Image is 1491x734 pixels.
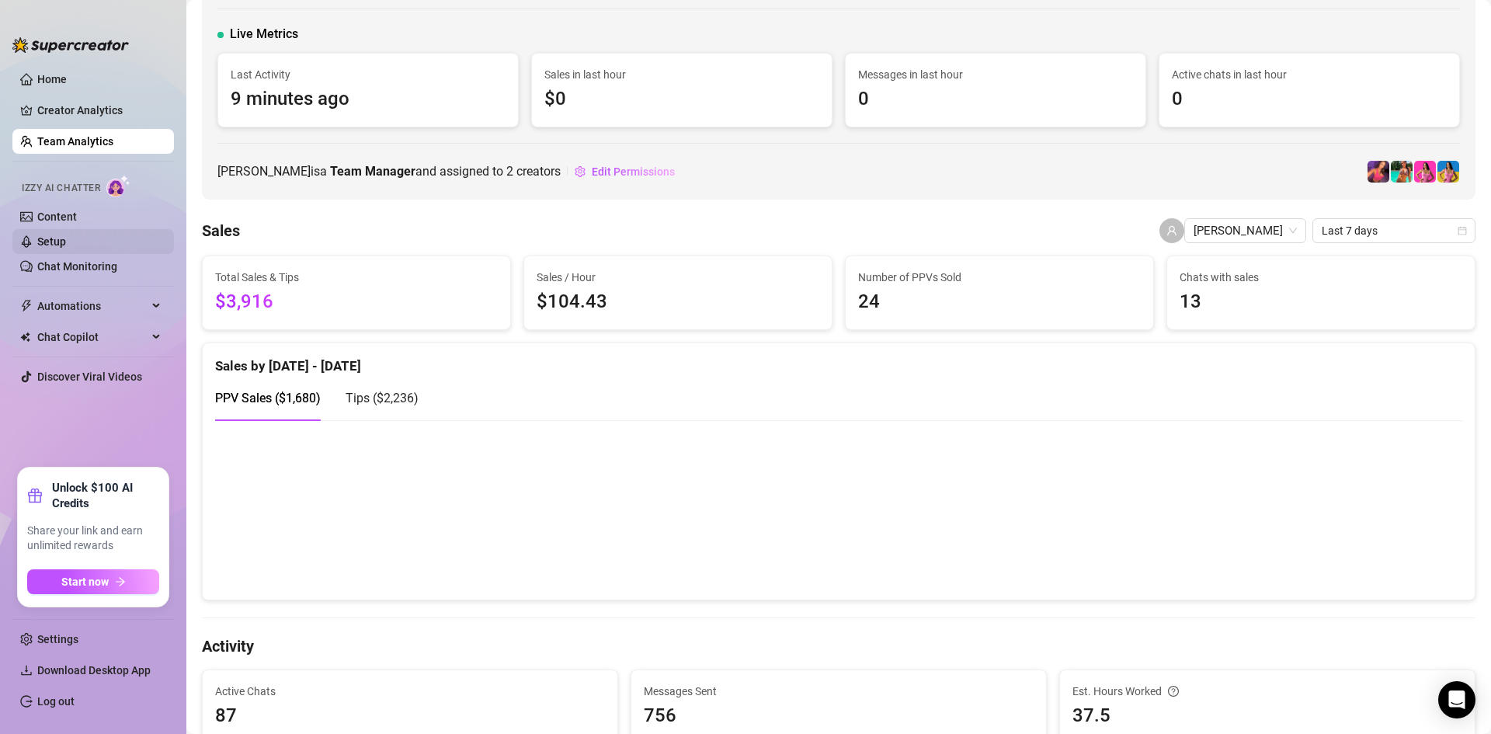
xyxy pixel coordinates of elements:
a: Setup [37,235,66,248]
span: 0 [1172,85,1447,114]
span: calendar [1458,226,1467,235]
span: $3,916 [215,287,498,317]
span: $0 [544,85,819,114]
span: Last 7 days [1322,219,1466,242]
span: Total Sales & Tips [215,269,498,286]
a: Creator Analytics [37,98,162,123]
span: 0 [858,85,1133,114]
a: Content [37,210,77,223]
div: Est. Hours Worked [1072,683,1462,700]
a: Home [37,73,67,85]
h4: Sales [202,220,240,242]
span: setting [575,166,586,177]
img: logo-BBDzfeDw.svg [12,37,129,53]
span: Start now [61,576,109,588]
span: thunderbolt [20,300,33,312]
span: Messages Sent [644,683,1034,700]
img: AI Chatter [106,175,130,197]
span: Tips ( $2,236 ) [346,391,419,405]
span: download [20,664,33,677]
span: Edit Permissions [592,165,675,178]
button: Edit Permissions [574,159,676,184]
b: Team Manager [330,164,415,179]
span: Number of PPVs Sold [858,269,1141,286]
span: 13 [1180,287,1462,317]
span: $104.43 [537,287,819,317]
span: Izzy AI Chatter [22,181,100,196]
span: Sales / Hour [537,269,819,286]
img: Chat Copilot [20,332,30,343]
span: user [1166,225,1177,236]
img: Ukrainian [1437,161,1459,183]
button: Start nowarrow-right [27,569,159,594]
span: Messages in last hour [858,66,1133,83]
span: 87 [215,701,605,731]
div: Open Intercom Messenger [1438,681,1475,718]
span: Sales in last hour [544,66,819,83]
span: 2 [506,164,513,179]
h4: Activity [202,635,1475,657]
span: Chat Copilot [37,325,148,350]
span: Matthew [1194,219,1297,242]
img: Alexa [1368,161,1389,183]
div: Sales by [DATE] - [DATE] [215,343,1462,377]
span: Share your link and earn unlimited rewards [27,524,159,554]
span: [PERSON_NAME] is a and assigned to creators [217,162,561,181]
span: 756 [644,701,1034,731]
span: Active chats in last hour [1172,66,1447,83]
strong: Unlock $100 AI Credits [52,480,159,511]
a: Team Analytics [37,135,113,148]
span: 37.5 [1072,701,1462,731]
span: Chats with sales [1180,269,1462,286]
span: Last Activity [231,66,506,83]
span: Live Metrics [230,25,298,43]
span: PPV Sales ( $1,680 ) [215,391,321,405]
a: Chat Monitoring [37,260,117,273]
span: question-circle [1168,683,1179,700]
img: Ukrainian [1414,161,1436,183]
span: Automations [37,294,148,318]
span: 9 minutes ago [231,85,506,114]
a: Discover Viral Videos [37,370,142,383]
span: gift [27,488,43,503]
span: Active Chats [215,683,605,700]
img: Alexa [1391,161,1413,183]
span: 24 [858,287,1141,317]
a: Log out [37,695,75,708]
a: Settings [37,633,78,645]
span: Download Desktop App [37,664,151,677]
span: arrow-right [115,576,126,587]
